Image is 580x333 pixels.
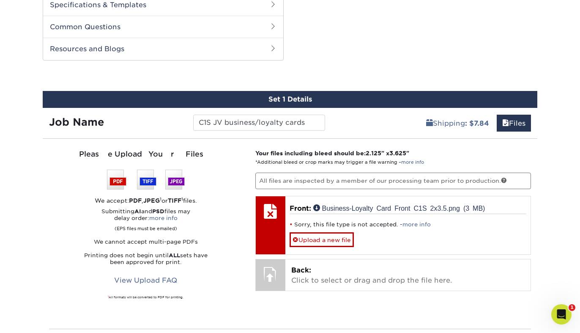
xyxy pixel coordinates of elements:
span: Front: [290,204,311,212]
li: Sorry, this file type is not accepted. - [290,221,527,228]
p: Click to select or drag and drop the file here. [291,265,525,286]
strong: TIFF [168,197,181,204]
strong: ALL [169,252,180,259]
a: more info [402,221,431,228]
h2: Resources and Blogs [43,38,283,60]
span: Back: [291,266,311,274]
a: more info [401,160,424,165]
small: (EPS files must be emailed) [115,222,177,232]
strong: PDF [129,197,142,204]
a: Files [497,115,531,132]
a: Business-Loyalty Card Front C1S 2x3.5.png (3 MB) [313,204,485,211]
div: Set 1 Details [43,91,537,108]
strong: AI [134,208,141,215]
iframe: Intercom live chat [551,304,572,325]
p: All files are inspected by a member of our processing team prior to production. [255,173,531,189]
span: shipping [426,119,433,127]
strong: Your files including bleed should be: " x " [255,150,409,157]
b: : $7.84 [465,119,489,127]
img: We accept: PSD, TIFF, or JPEG (JPG) [107,170,185,190]
sup: 1 [108,295,109,298]
a: Shipping: $7.84 [421,115,495,132]
h2: Common Questions [43,16,283,38]
div: We accept: , or files. [49,196,243,205]
span: 3.625 [389,150,406,157]
p: Printing does not begin until sets have been approved for print. [49,252,243,266]
span: 2.125 [366,150,381,157]
a: View Upload FAQ [109,272,183,289]
strong: PSD [152,208,164,215]
strong: Job Name [49,116,104,128]
p: Submitting and files may delay order: [49,208,243,232]
sup: 1 [181,196,183,201]
p: We cannot accept multi-page PDFs [49,239,243,245]
span: files [502,119,509,127]
span: 1 [569,304,575,311]
strong: JPEG [143,197,160,204]
a: Upload a new file [290,232,354,247]
a: more info [149,215,178,221]
div: All formats will be converted to PDF for printing. [49,295,243,300]
input: Enter a job name [193,115,325,131]
sup: 1 [160,196,161,201]
small: *Additional bleed or crop marks may trigger a file warning – [255,160,424,165]
iframe: Google Customer Reviews [2,307,72,330]
div: Please Upload Your Files [49,149,243,160]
